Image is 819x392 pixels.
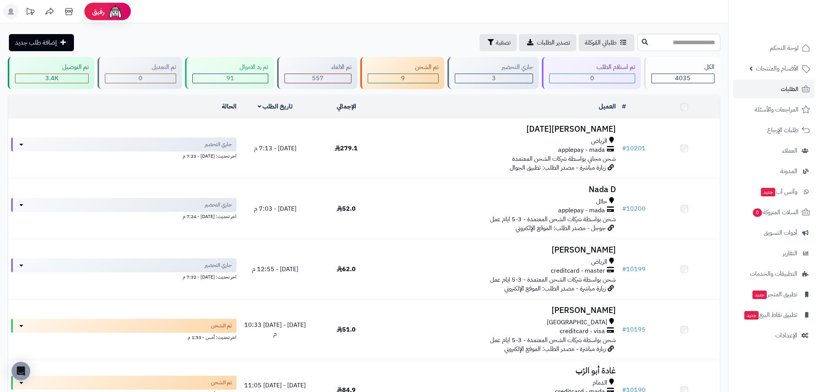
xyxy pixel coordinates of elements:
span: الرياض [591,137,607,146]
h3: Nada D [385,185,616,194]
span: 51.0 [337,325,356,334]
span: إضافة طلب جديد [15,38,57,47]
a: الطلبات [733,80,814,98]
a: #10199 [622,265,646,274]
span: 3.4K [45,74,58,83]
span: جديد [752,291,767,299]
span: زيارة مباشرة - مصدر الطلب: تطبيق الجوال [510,163,606,172]
span: # [622,265,626,274]
div: اخر تحديث: [DATE] - 7:24 م [11,212,236,220]
span: تصفية [496,38,511,47]
a: وآتس آبجديد [733,182,814,201]
a: تم التوصيل 3.4K [6,57,96,89]
a: طلبات الإرجاع [733,121,814,139]
div: 91 [193,74,268,83]
span: 0 [139,74,142,83]
span: 62.0 [337,265,356,274]
a: #10195 [622,325,646,334]
a: تاريخ الطلب [258,102,293,111]
span: شحن بواسطة شركات الشحن المعتمدة - 3-5 ايام عمل [490,335,616,345]
span: المدونة [780,166,797,177]
span: حائل [596,197,607,206]
span: شحن مجاني بواسطة شركات الشحن المعتمدة [512,154,616,163]
span: الدمام [593,378,607,387]
span: التقارير [783,248,797,259]
a: تحديثات المنصة [21,4,40,21]
a: تطبيق المتجرجديد [733,285,814,304]
a: #10200 [622,204,646,213]
span: شحن بواسطة شركات الشحن المعتمدة - 3-5 ايام عمل [490,275,616,284]
span: # [622,325,626,334]
span: جاري التحضير [205,201,232,209]
span: طلباتي المُوكلة [585,38,617,47]
span: # [622,204,626,213]
span: أدوات التسويق [764,227,797,238]
div: تم التوصيل [15,63,89,72]
span: 557 [312,74,324,83]
a: جاري التحضير 3 [446,57,541,89]
h3: غادة أبو الرُب [385,366,616,375]
span: شحن بواسطة شركات الشحن المعتمدة - 3-5 ايام عمل [490,215,616,224]
a: التقارير [733,244,814,263]
div: 3 [455,74,533,83]
span: لوحة التحكم [770,43,798,53]
img: ai-face.png [108,4,123,19]
span: جاري التحضير [205,261,232,269]
span: جديد [744,311,759,320]
span: تطبيق نقاط البيع [744,309,797,320]
div: اخر تحديث: أمس - 1:53 م [11,333,236,341]
span: الرياض [591,258,607,266]
a: السلات المتروكة0 [733,203,814,222]
a: تم الشحن 9 [359,57,446,89]
span: السلات المتروكة [752,207,798,218]
img: logo-2.png [766,17,812,34]
a: الحالة [222,102,236,111]
span: 0 [753,208,762,217]
a: المراجعات والأسئلة [733,100,814,119]
span: طلبات الإرجاع [767,125,798,136]
div: تم استلام الطلب [549,63,635,72]
a: تم التعديل 0 [96,57,184,89]
span: تم الشحن [211,379,232,387]
a: العملاء [733,141,814,160]
div: Open Intercom Messenger [12,362,30,380]
div: الكل [651,63,715,72]
span: [DATE] - 7:13 م [254,144,296,153]
span: 279.1 [335,144,358,153]
a: الإجمالي [337,102,356,111]
div: تم التعديل [105,63,176,72]
a: لوحة التحكم [733,39,814,57]
a: تم استلام الطلب 0 [540,57,643,89]
a: تطبيق نقاط البيعجديد [733,306,814,324]
span: جديد [761,188,775,196]
a: التطبيقات والخدمات [733,265,814,283]
span: زيارة مباشرة - مصدر الطلب: الموقع الإلكتروني [504,344,606,354]
div: 557 [285,74,351,83]
span: creditcard - master [551,266,605,275]
span: creditcard - visa [560,327,605,336]
span: [DATE] - [DATE] 10:33 م [244,320,306,339]
div: 9 [368,74,438,83]
button: تصفية [480,34,517,51]
div: جاري التحضير [455,63,533,72]
a: الإعدادات [733,326,814,345]
div: تم رد الاموال [192,63,268,72]
span: الأقسام والمنتجات [756,63,798,74]
span: رفيق [92,7,105,16]
span: applepay - mada [558,146,605,155]
h3: [PERSON_NAME][DATE] [385,125,616,134]
span: زيارة مباشرة - مصدر الطلب: الموقع الإلكتروني [504,284,606,293]
div: اخر تحديث: [DATE] - 7:23 م [11,151,236,160]
a: # [622,102,626,111]
div: 0 [105,74,176,83]
div: اخر تحديث: [DATE] - 7:32 م [11,272,236,280]
span: التطبيقات والخدمات [750,268,797,279]
span: [DATE] - 12:55 م [252,265,298,274]
a: تم رد الاموال 91 [183,57,276,89]
a: #10201 [622,144,646,153]
span: 91 [226,74,234,83]
span: العملاء [782,145,797,156]
span: # [622,144,626,153]
div: تم الالغاء [284,63,352,72]
a: الكل4035 [643,57,722,89]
